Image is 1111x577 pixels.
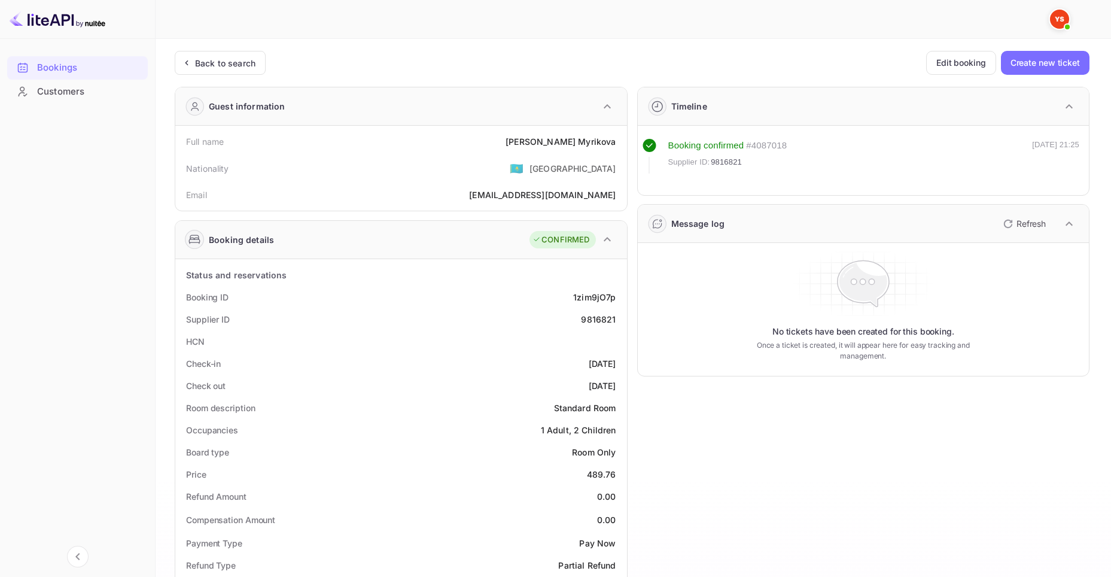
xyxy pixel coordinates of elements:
[209,233,274,246] div: Booking details
[581,313,616,326] div: 9816821
[186,269,287,281] div: Status and reservations
[186,335,205,348] div: HCN
[469,189,616,201] div: [EMAIL_ADDRESS][DOMAIN_NAME]
[541,424,616,436] div: 1 Adult, 2 Children
[529,162,616,175] div: [GEOGRAPHIC_DATA]
[67,546,89,567] button: Collapse navigation
[186,357,221,370] div: Check-in
[1001,51,1089,75] button: Create new ticket
[7,80,148,104] div: Customers
[186,424,238,436] div: Occupancies
[742,340,985,362] p: Once a ticket is created, it will appear here for easy tracking and management.
[7,56,148,78] a: Bookings
[558,559,616,572] div: Partial Refund
[10,10,105,29] img: LiteAPI logo
[186,514,275,526] div: Compensation Amount
[195,57,255,69] div: Back to search
[506,135,616,148] div: [PERSON_NAME] Myrikova
[186,402,255,414] div: Room description
[186,559,236,572] div: Refund Type
[7,80,148,102] a: Customers
[510,157,523,179] span: United States
[926,51,996,75] button: Edit booking
[186,379,226,392] div: Check out
[668,139,744,153] div: Booking confirmed
[597,514,616,526] div: 0.00
[186,135,224,148] div: Full name
[671,100,707,113] div: Timeline
[589,357,616,370] div: [DATE]
[668,156,710,168] span: Supplier ID:
[186,468,206,481] div: Price
[209,100,285,113] div: Guest information
[186,446,229,458] div: Board type
[37,85,142,99] div: Customers
[587,468,616,481] div: 489.76
[772,326,954,338] p: No tickets have been created for this booking.
[7,56,148,80] div: Bookings
[1016,217,1046,230] p: Refresh
[186,313,230,326] div: Supplier ID
[186,291,229,303] div: Booking ID
[572,446,616,458] div: Room Only
[746,139,787,153] div: # 4087018
[37,61,142,75] div: Bookings
[671,217,725,230] div: Message log
[597,490,616,503] div: 0.00
[573,291,616,303] div: 1zim9jO7p
[589,379,616,392] div: [DATE]
[1050,10,1069,29] img: Yandex Support
[711,156,742,168] span: 9816821
[1032,139,1079,174] div: [DATE] 21:25
[186,189,207,201] div: Email
[186,537,242,549] div: Payment Type
[532,234,589,246] div: CONFIRMED
[554,402,616,414] div: Standard Room
[579,537,616,549] div: Pay Now
[996,214,1051,233] button: Refresh
[186,162,229,175] div: Nationality
[186,490,246,503] div: Refund Amount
